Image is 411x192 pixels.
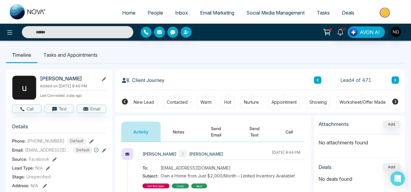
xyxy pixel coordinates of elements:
a: 10+ [333,26,348,37]
h3: Client Journey [121,76,165,85]
a: Tasks [311,7,336,19]
div: Appointment [272,99,297,105]
span: Home [122,10,135,16]
span: Default [67,138,86,144]
div: Open Intercom Messenger [390,171,405,186]
button: Activity [121,122,161,142]
div: Warm [200,99,212,105]
span: Deals [342,10,354,16]
button: Email [77,104,106,113]
div: [DATE] 8:44 PM [272,150,300,158]
div: did not open [142,184,169,188]
p: Last Connected: a day ago [40,92,106,98]
a: Social Media Management [240,7,311,19]
span: Address: [12,182,38,189]
span: Email Marketing [200,10,234,16]
h3: Attachments [319,121,349,127]
div: Contacted [167,99,188,105]
span: Tasks [317,10,330,16]
img: User Avatar [391,27,401,37]
button: Call [12,104,42,113]
span: Own a Home from Just $2,000/Month – Limited Inventory Available! [161,173,295,179]
img: Market-place.gif [363,6,407,19]
div: New Lead [134,99,154,105]
div: sent [191,184,207,188]
span: [PERSON_NAME] [189,151,223,157]
a: Home [116,7,142,19]
span: Add [383,121,400,126]
a: Deals [336,7,360,19]
h3: Deals [319,164,332,170]
a: People [142,7,169,19]
p: No deals found [319,175,400,183]
div: Showing [309,99,327,105]
span: Social Media Management [246,10,305,16]
button: Call [273,122,305,142]
h3: Details [12,123,106,133]
span: Facebook [29,156,49,162]
li: Timeline [6,47,37,63]
span: Stage: [12,173,25,180]
div: Worksheet/Offer Made [339,99,386,105]
h2: [PERSON_NAME] [40,76,96,82]
div: Hot [224,99,231,105]
button: Add [383,121,400,128]
div: u [12,76,36,100]
span: 10+ [340,26,346,32]
button: Add [383,163,400,171]
span: [PERSON_NAME] [142,151,176,157]
div: Nurture [244,99,259,105]
img: Lead Flow [349,28,358,36]
span: Subject: [142,173,161,179]
span: Inbox [175,10,188,16]
button: Text [45,104,74,113]
div: links [172,184,189,188]
span: Unspecified [26,173,51,180]
span: [EMAIL_ADDRESS][DOMAIN_NAME] [25,147,71,153]
span: AVON AI [360,29,380,36]
button: Send Email [196,122,236,142]
span: Lead 4 of 471 [340,76,371,84]
span: [EMAIL_ADDRESS][DOMAIN_NAME] [161,165,231,171]
a: Inbox [169,7,194,19]
p: No attachments found [319,134,400,146]
span: Email: [12,147,24,153]
p: Added on [DATE] 8:40 PM [40,83,106,89]
span: Default [73,147,92,153]
span: Lead Type: [12,165,34,171]
img: Nova CRM Logo [10,4,46,19]
span: Source: [12,156,27,162]
span: To: [142,165,161,171]
button: AVON AI [348,26,385,38]
span: People [148,10,163,16]
li: Tasks and Appointments [37,47,104,63]
button: Notes [161,122,196,142]
button: Send Text [236,122,273,142]
a: Email Marketing [194,7,240,19]
span: [PHONE_NUMBER] [27,138,65,144]
span: N/A [31,183,38,188]
span: N/A [35,165,43,171]
span: Phone: [12,138,26,144]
